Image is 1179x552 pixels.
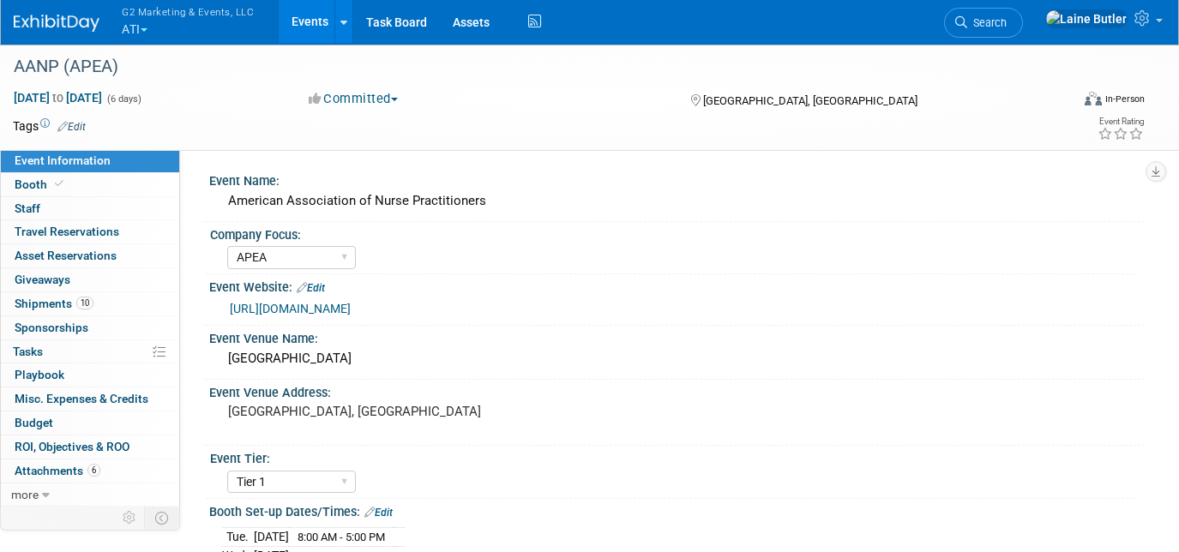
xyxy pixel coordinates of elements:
span: G2 Marketing & Events, LLC [122,3,254,21]
td: Tue. [222,528,254,547]
span: Tasks [13,345,43,358]
a: [URL][DOMAIN_NAME] [230,302,351,315]
span: [DATE] [DATE] [13,90,103,105]
a: Attachments6 [1,459,179,483]
td: [DATE] [254,528,289,547]
span: Attachments [15,464,100,477]
div: AANP (APEA) [8,51,1049,82]
a: more [1,483,179,507]
i: Booth reservation complete [55,179,63,189]
pre: [GEOGRAPHIC_DATA], [GEOGRAPHIC_DATA] [228,404,580,419]
a: Staff [1,197,179,220]
a: Giveaways [1,268,179,291]
a: Search [944,8,1023,38]
span: Playbook [15,368,64,381]
a: Event Information [1,149,179,172]
span: Booth [15,177,67,191]
a: Edit [57,121,86,133]
button: Committed [303,90,405,108]
a: Edit [297,282,325,294]
a: Edit [364,507,393,519]
div: Event Rating [1098,117,1144,126]
span: Budget [15,416,53,429]
div: In-Person [1104,93,1145,105]
span: to [50,91,66,105]
span: Asset Reservations [15,249,117,262]
a: Misc. Expenses & Credits [1,387,179,411]
div: Event Format [977,89,1145,115]
div: Event Tier: [210,446,1137,467]
div: Company Focus: [210,222,1137,243]
a: ROI, Objectives & ROO [1,435,179,459]
div: Event Name: [209,168,1145,189]
img: Laine Butler [1045,9,1128,28]
a: Shipments10 [1,292,179,315]
a: Booth [1,173,179,196]
span: more [11,488,39,501]
span: 10 [76,297,93,309]
span: Staff [15,201,40,215]
img: ExhibitDay [14,15,99,32]
div: Event Venue Name: [209,326,1145,347]
span: 6 [87,464,100,477]
div: Booth Set-up Dates/Times: [209,499,1145,521]
span: (6 days) [105,93,141,105]
span: Giveaways [15,273,70,286]
div: Event Venue Address: [209,380,1145,401]
span: Shipments [15,297,93,310]
div: [GEOGRAPHIC_DATA] [222,345,1132,372]
span: [GEOGRAPHIC_DATA], [GEOGRAPHIC_DATA] [703,94,917,107]
a: Travel Reservations [1,220,179,243]
a: Tasks [1,340,179,363]
div: American Association of Nurse Practitioners [222,188,1132,214]
span: Sponsorships [15,321,88,334]
span: Misc. Expenses & Credits [15,392,148,405]
div: Event Website: [209,274,1145,297]
span: Travel Reservations [15,225,119,238]
a: Budget [1,411,179,435]
a: Playbook [1,363,179,387]
span: Event Information [15,153,111,167]
td: Toggle Event Tabs [145,507,180,529]
td: Personalize Event Tab Strip [115,507,145,529]
span: 8:00 AM - 5:00 PM [298,531,385,543]
span: Search [967,16,1007,29]
a: Sponsorships [1,316,179,339]
span: ROI, Objectives & ROO [15,440,129,453]
td: Tags [13,117,86,135]
img: Format-Inperson.png [1085,92,1102,105]
a: Asset Reservations [1,244,179,267]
